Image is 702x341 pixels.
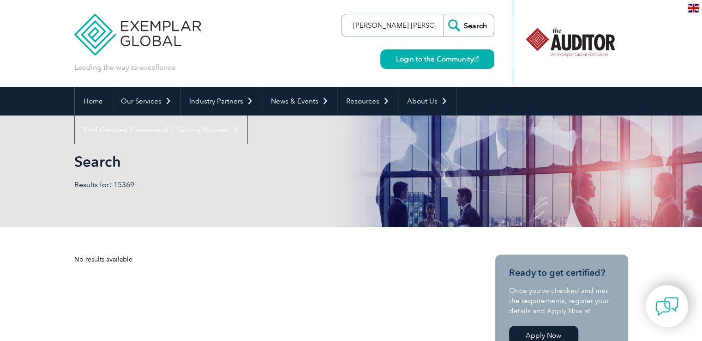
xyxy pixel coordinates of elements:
a: Our Services [112,87,180,116]
a: Industry Partners [180,87,262,116]
h3: Ready to get certified? [509,267,614,279]
img: open_square.png [474,56,479,61]
div: No results available [74,255,462,264]
p: Results for: 15369 [74,180,351,190]
a: Resources [337,87,398,116]
a: Login to the Community [380,49,494,69]
input: Search [443,14,494,37]
img: contact-chat.png [655,295,678,318]
a: Home [75,87,112,116]
a: About Us [398,87,456,116]
a: News & Events [262,87,337,116]
a: Find Certified Professional / Training Provider [75,116,247,144]
h1: Search [74,152,429,170]
img: en [688,4,699,12]
p: Leading the way to excellence [74,62,175,73]
p: Once you’ve checked and met the requirements, register your details and Apply Now at [509,286,614,316]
